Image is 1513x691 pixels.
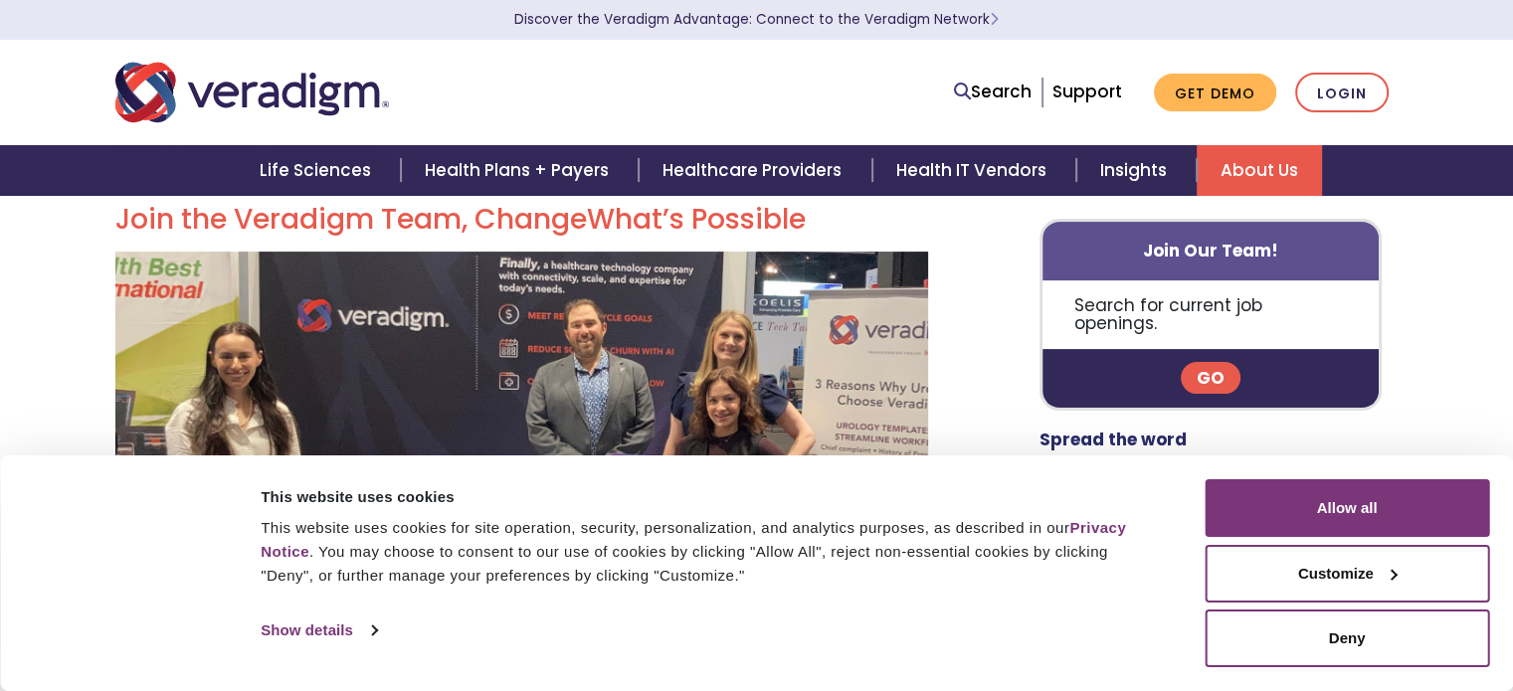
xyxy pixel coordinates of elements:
[639,145,871,196] a: Healthcare Providers
[401,145,639,196] a: Health Plans + Payers
[990,10,999,29] span: Learn More
[1076,145,1197,196] a: Insights
[1042,280,1380,349] p: Search for current job openings.
[261,485,1160,509] div: This website uses cookies
[261,615,376,645] a: Show details
[236,145,401,196] a: Life Sciences
[1154,74,1276,112] a: Get Demo
[872,145,1076,196] a: Health IT Vendors
[261,516,1160,588] div: This website uses cookies for site operation, security, personalization, and analytics purposes, ...
[1197,145,1322,196] a: About Us
[115,60,389,125] img: Veradigm logo
[1205,545,1489,603] button: Customize
[1205,609,1489,667] button: Deny
[1205,479,1489,537] button: Allow all
[1143,239,1278,262] strong: Join Our Team!
[587,200,806,239] span: What’s Possible
[1181,362,1240,394] a: Go
[954,79,1032,105] a: Search
[514,10,999,29] a: Discover the Veradigm Advantage: Connect to the Veradigm NetworkLearn More
[1040,428,1187,451] strong: Spread the word
[115,203,928,237] h2: Join the Veradigm Team, Change
[1295,73,1389,113] a: Login
[1052,80,1122,103] a: Support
